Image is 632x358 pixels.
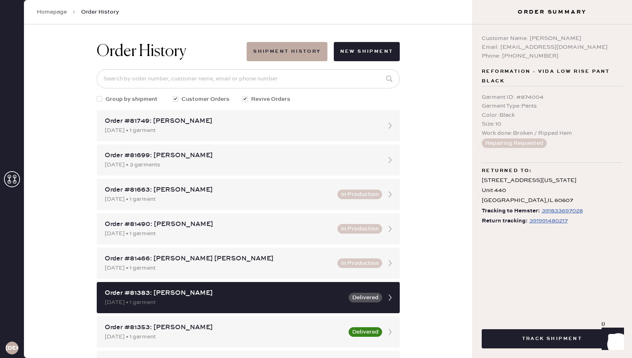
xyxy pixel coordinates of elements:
[334,42,400,61] button: New Shipment
[594,322,628,356] iframe: Front Chat
[81,8,119,16] span: Order History
[105,195,333,204] div: [DATE] • 1 garment
[482,93,622,102] div: Garment ID : # 874004
[247,42,327,61] button: Shipment History
[482,329,622,348] button: Track Shipment
[105,298,344,307] div: [DATE] • 1 garment
[37,8,67,16] a: Homepage
[105,264,333,272] div: [DATE] • 1 garment
[482,138,547,148] button: Repairing Requested
[482,334,622,342] a: Track Shipment
[540,206,583,216] a: 391833697028
[482,111,622,120] div: Color : Black
[105,323,344,332] div: Order #81353: [PERSON_NAME]
[105,116,377,126] div: Order #81749: [PERSON_NAME]
[97,42,186,61] h1: Order History
[482,216,528,226] span: Return tracking:
[482,129,622,138] div: Work done : Broken / Ripped Hem
[105,229,333,238] div: [DATE] • 1 garment
[97,69,400,88] input: Search by order number, customer name, email or phone number
[105,185,333,195] div: Order #81663: [PERSON_NAME]
[251,95,290,104] span: Revive Orders
[482,102,622,110] div: Garment Type : Pants
[181,95,229,104] span: Customer Orders
[105,126,377,135] div: [DATE] • 1 garment
[105,220,333,229] div: Order #81490: [PERSON_NAME]
[482,67,622,86] span: Reformation - VIDA LOW RISE PANT Black
[105,288,344,298] div: Order #81383: [PERSON_NAME]
[542,206,583,216] div: https://www.fedex.com/apps/fedextrack/?tracknumbers=391833697028&cntry_code=US
[6,345,18,351] h3: [DEMOGRAPHIC_DATA]
[349,327,382,337] button: Delivered
[105,151,377,160] div: Order #81699: [PERSON_NAME]
[528,216,568,226] a: 391991480217
[482,43,622,52] div: Email: [EMAIL_ADDRESS][DOMAIN_NAME]
[337,258,382,268] button: In Production
[482,120,622,128] div: Size : 10
[529,216,568,226] div: https://www.fedex.com/apps/fedextrack/?tracknumbers=391991480217&cntry_code=US
[105,332,344,341] div: [DATE] • 1 garment
[106,95,158,104] span: Group by shipment
[482,34,622,43] div: Customer Name: [PERSON_NAME]
[337,224,382,234] button: In Production
[472,8,632,16] h3: Order Summary
[482,52,622,60] div: Phone: [PHONE_NUMBER]
[482,176,622,206] div: [STREET_ADDRESS][US_STATE] Unit 440 [GEOGRAPHIC_DATA] , IL 60607
[105,254,333,264] div: Order #81466: [PERSON_NAME] [PERSON_NAME]
[482,166,532,176] span: Returned to:
[105,160,377,169] div: [DATE] • 3 garments
[337,190,382,199] button: In Production
[482,206,540,216] span: Tracking to Hemster:
[349,293,382,302] button: Delivered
